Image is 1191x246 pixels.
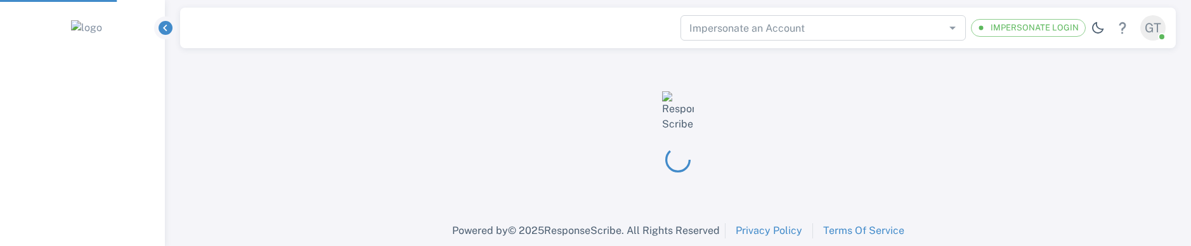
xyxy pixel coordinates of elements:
img: Response Scribe [662,91,694,132]
button: Open [944,19,961,37]
span: Impersonate Login [984,22,1085,34]
a: Privacy Policy [736,223,802,238]
a: Terms Of Service [823,223,904,238]
p: Powered by © 2025 ResponseScribe. All Rights Reserved [452,223,720,238]
a: Help Center [1110,15,1135,41]
img: logo [71,20,102,36]
iframe: Front Chat [1131,189,1185,243]
div: GT [1140,15,1166,41]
